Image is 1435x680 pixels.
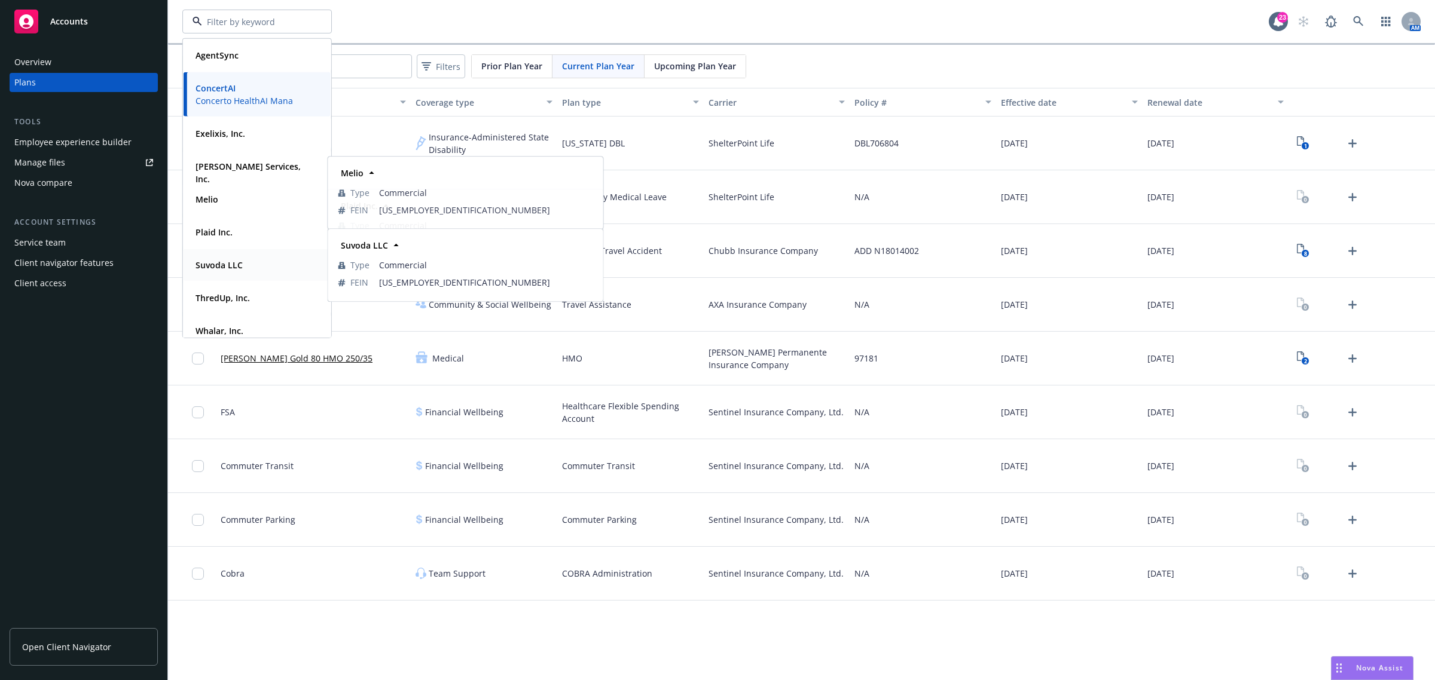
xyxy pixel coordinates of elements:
strong: Exelixis, Inc. [196,128,245,139]
span: Sentinel Insurance Company, Ltd. [709,460,844,472]
strong: Melio [196,194,218,205]
button: Policy # [850,88,996,117]
a: Upload Plan Documents [1343,457,1362,476]
span: [US_EMPLOYER_IDENTIFICATION_NUMBER] [379,276,593,289]
span: Current Plan Year [562,60,634,72]
a: Upload Plan Documents [1343,241,1362,261]
span: [US_STATE] DBL [562,137,625,149]
span: 97181 [854,352,878,364]
a: Search [1347,10,1370,33]
span: [DATE] [1147,137,1174,149]
a: Accounts [10,5,158,38]
span: Commuter Transit [221,460,294,472]
span: [DATE] [1001,513,1028,526]
text: 2 [1303,357,1306,365]
strong: [PERSON_NAME] Services, Inc. [196,161,301,185]
a: Client navigator features [10,253,158,272]
a: Employee experience builder [10,133,158,152]
a: Overview [10,53,158,72]
a: Plans [10,73,158,92]
a: Nova compare [10,173,158,192]
strong: Suvoda LLC [196,259,243,271]
span: [DATE] [1001,567,1028,580]
span: Business Travel Accident [562,244,662,257]
span: [DATE] [1001,352,1028,364]
button: Coverage type [411,88,557,117]
span: Accounts [50,17,88,26]
span: Insurance-Administered State Disability [429,131,552,156]
strong: ConcertAI [196,82,236,94]
span: [DATE] [1147,406,1174,418]
input: Toggle Row Selected [192,406,204,418]
a: Upload Plan Documents [1343,188,1362,207]
a: Start snowing [1291,10,1315,33]
span: Financial Wellbeing [425,460,503,472]
span: [DATE] [1001,191,1028,203]
div: Tools [10,116,158,128]
div: Coverage type [416,96,539,109]
div: Policy # [854,96,978,109]
strong: Melio [341,167,364,179]
div: Overview [14,53,51,72]
a: Upload Plan Documents [1343,295,1362,314]
div: Drag to move [1332,657,1347,679]
a: View Plan Documents [1293,241,1312,261]
strong: Whalar, Inc. [196,325,243,336]
span: [DATE] [1001,298,1028,311]
div: Renewal date [1147,96,1271,109]
span: Sentinel Insurance Company, Ltd. [709,567,844,580]
span: N/A [854,191,869,203]
span: Open Client Navigator [22,641,111,653]
span: Travel Assistance [562,298,631,311]
span: [DATE] [1147,191,1174,203]
span: ShelterPoint Life [709,191,774,203]
span: COBRA Administration [562,567,652,580]
a: [PERSON_NAME] Gold 80 HMO 250/35 [221,352,373,364]
strong: AgentSync [196,50,239,61]
span: [PERSON_NAME] Permanente Insurance Company [709,346,845,371]
a: View Plan Documents [1293,510,1312,529]
span: Commuter Parking [221,513,295,526]
strong: ThredUp, Inc. [196,292,250,304]
a: Service team [10,233,158,252]
span: FSA [221,406,235,418]
span: Financial Wellbeing [425,513,503,526]
div: Account settings [10,216,158,228]
input: Toggle Row Selected [192,568,204,580]
div: Service team [14,233,66,252]
strong: Plaid Inc. [341,200,378,212]
span: Sentinel Insurance Company, Ltd. [709,513,844,526]
a: Switch app [1374,10,1398,33]
strong: Suvoda LLC [341,240,388,251]
a: View Plan Documents [1293,134,1312,153]
input: Toggle Row Selected [192,353,204,364]
span: Community & Social Wellbeing [429,298,551,311]
div: Carrier [709,96,832,109]
span: ShelterPoint Life [709,137,774,149]
a: Upload Plan Documents [1343,403,1362,422]
div: Nova compare [14,173,72,192]
span: Chubb Insurance Company [709,244,818,257]
span: [DATE] [1147,352,1174,364]
span: AXA Insurance Company [709,298,807,311]
span: Commuter Transit [562,460,635,472]
button: Carrier [704,88,850,117]
a: View Plan Documents [1293,403,1312,422]
span: Cobra [221,567,245,580]
a: View Plan Documents [1293,188,1312,207]
a: View Plan Documents [1293,349,1312,368]
span: N/A [854,298,869,311]
div: Client access [14,274,66,293]
span: [DATE] [1001,460,1028,472]
div: Employee experience builder [14,133,132,152]
span: [DATE] [1001,406,1028,418]
a: View Plan Documents [1293,564,1312,583]
span: Financial Wellbeing [425,406,503,418]
span: Commercial [379,219,593,232]
span: Commercial [379,259,593,271]
a: Upload Plan Documents [1343,564,1362,583]
text: 1 [1303,142,1306,150]
span: Healthcare Flexible Spending Account [562,400,699,425]
button: Effective date [996,88,1143,117]
span: FEIN [350,276,368,289]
